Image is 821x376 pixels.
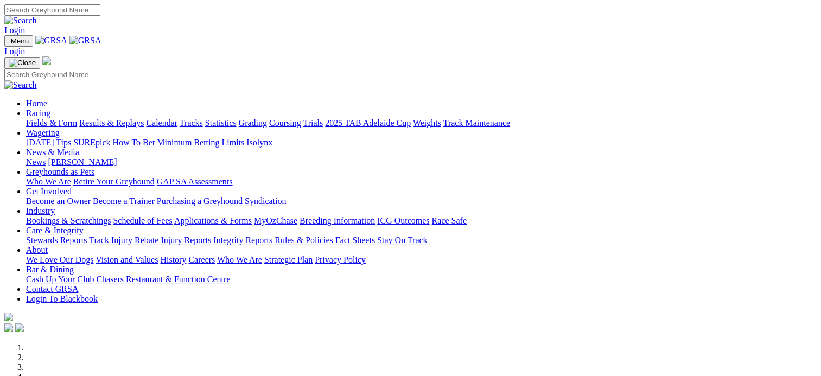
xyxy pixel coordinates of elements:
[239,118,267,128] a: Grading
[160,255,186,264] a: History
[93,196,155,206] a: Become a Trainer
[26,206,55,215] a: Industry
[4,57,40,69] button: Toggle navigation
[26,216,817,226] div: Industry
[217,255,262,264] a: Who We Are
[254,216,297,225] a: MyOzChase
[26,157,817,167] div: News & Media
[4,35,33,47] button: Toggle navigation
[48,157,117,167] a: [PERSON_NAME]
[26,138,71,147] a: [DATE] Tips
[26,109,50,118] a: Racing
[4,16,37,26] img: Search
[26,196,91,206] a: Become an Owner
[26,157,46,167] a: News
[335,235,375,245] a: Fact Sheets
[26,148,79,157] a: News & Media
[161,235,211,245] a: Injury Reports
[26,99,47,108] a: Home
[413,118,441,128] a: Weights
[26,245,48,254] a: About
[69,36,101,46] img: GRSA
[73,177,155,186] a: Retire Your Greyhound
[325,118,411,128] a: 2025 TAB Adelaide Cup
[26,118,817,128] div: Racing
[213,235,272,245] a: Integrity Reports
[4,313,13,321] img: logo-grsa-white.png
[26,138,817,148] div: Wagering
[26,177,71,186] a: Who We Are
[26,255,93,264] a: We Love Our Dogs
[245,196,286,206] a: Syndication
[174,216,252,225] a: Applications & Forms
[26,275,817,284] div: Bar & Dining
[26,177,817,187] div: Greyhounds as Pets
[26,255,817,265] div: About
[9,59,36,67] img: Close
[73,138,110,147] a: SUREpick
[11,37,29,45] span: Menu
[26,187,72,196] a: Get Involved
[89,235,158,245] a: Track Injury Rebate
[26,167,94,176] a: Greyhounds as Pets
[377,216,429,225] a: ICG Outcomes
[146,118,177,128] a: Calendar
[113,216,172,225] a: Schedule of Fees
[79,118,144,128] a: Results & Replays
[113,138,155,147] a: How To Bet
[4,26,25,35] a: Login
[26,226,84,235] a: Care & Integrity
[157,196,243,206] a: Purchasing a Greyhound
[4,47,25,56] a: Login
[26,128,60,137] a: Wagering
[4,323,13,332] img: facebook.svg
[188,255,215,264] a: Careers
[42,56,51,65] img: logo-grsa-white.png
[26,235,817,245] div: Care & Integrity
[26,118,77,128] a: Fields & Form
[264,255,313,264] a: Strategic Plan
[4,4,100,16] input: Search
[96,275,230,284] a: Chasers Restaurant & Function Centre
[431,216,466,225] a: Race Safe
[4,69,100,80] input: Search
[269,118,301,128] a: Coursing
[157,177,233,186] a: GAP SA Assessments
[15,323,24,332] img: twitter.svg
[26,275,94,284] a: Cash Up Your Club
[26,284,78,294] a: Contact GRSA
[275,235,333,245] a: Rules & Policies
[26,294,98,303] a: Login To Blackbook
[303,118,323,128] a: Trials
[157,138,244,147] a: Minimum Betting Limits
[26,235,87,245] a: Stewards Reports
[35,36,67,46] img: GRSA
[443,118,510,128] a: Track Maintenance
[377,235,427,245] a: Stay On Track
[205,118,237,128] a: Statistics
[96,255,158,264] a: Vision and Values
[180,118,203,128] a: Tracks
[300,216,375,225] a: Breeding Information
[315,255,366,264] a: Privacy Policy
[26,216,111,225] a: Bookings & Scratchings
[26,196,817,206] div: Get Involved
[4,80,37,90] img: Search
[26,265,74,274] a: Bar & Dining
[246,138,272,147] a: Isolynx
